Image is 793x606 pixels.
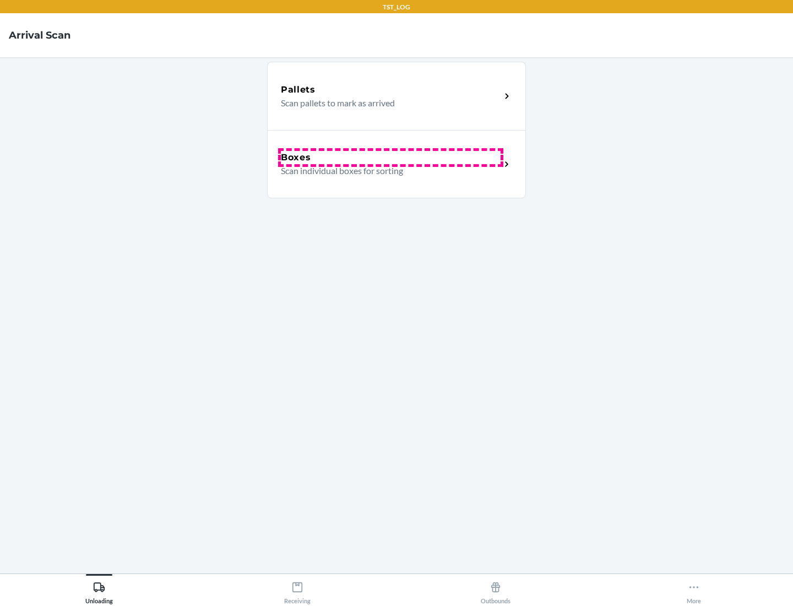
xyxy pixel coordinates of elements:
[198,574,397,604] button: Receiving
[284,577,311,604] div: Receiving
[281,83,316,96] h5: Pallets
[383,2,410,12] p: TST_LOG
[9,28,70,42] h4: Arrival Scan
[281,96,492,110] p: Scan pallets to mark as arrived
[267,130,526,198] a: BoxesScan individual boxes for sorting
[267,62,526,130] a: PalletsScan pallets to mark as arrived
[481,577,510,604] div: Outbounds
[85,577,113,604] div: Unloading
[397,574,595,604] button: Outbounds
[595,574,793,604] button: More
[281,164,492,177] p: Scan individual boxes for sorting
[687,577,701,604] div: More
[281,151,311,164] h5: Boxes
